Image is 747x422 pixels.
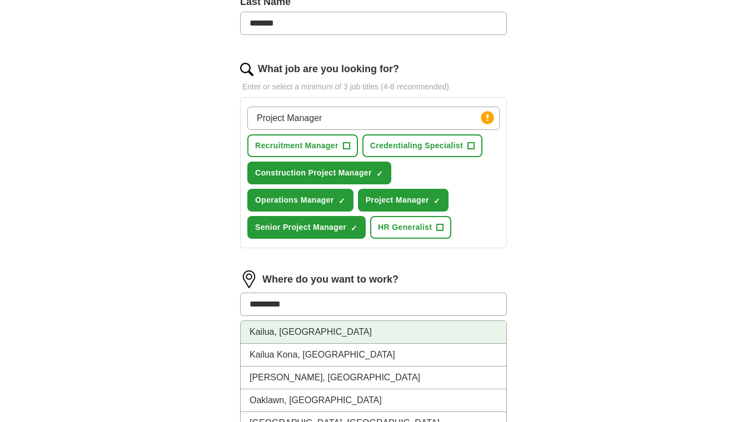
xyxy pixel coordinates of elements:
label: Where do you want to work? [262,272,399,287]
span: HR Generalist [378,222,432,233]
span: ✓ [338,197,345,205]
span: Credentialing Specialist [370,140,463,152]
button: Credentialing Specialist [362,134,482,157]
span: Senior Project Manager [255,222,346,233]
span: Recruitment Manager [255,140,338,152]
button: HR Generalist [370,216,451,239]
img: location.png [240,270,258,288]
button: Recruitment Manager [247,134,358,157]
li: Kailua Kona, [GEOGRAPHIC_DATA] [241,344,506,366]
li: Kailua, [GEOGRAPHIC_DATA] [241,321,506,344]
span: Construction Project Manager [255,167,372,179]
input: Type a job title and press enter [247,107,500,130]
button: Project Manager✓ [358,189,449,212]
button: Operations Manager✓ [247,189,353,212]
p: Enter or select a minimum of 3 job titles (4-8 recommended) [240,81,507,93]
span: Project Manager [366,194,429,206]
li: [PERSON_NAME], [GEOGRAPHIC_DATA] [241,366,506,389]
span: ✓ [351,224,357,233]
span: ✓ [376,169,383,178]
li: Oaklawn, [GEOGRAPHIC_DATA] [241,389,506,412]
label: What job are you looking for? [258,62,399,77]
button: Senior Project Manager✓ [247,216,366,239]
span: Operations Manager [255,194,334,206]
img: search.png [240,63,253,76]
button: Construction Project Manager✓ [247,162,391,184]
span: ✓ [434,197,440,205]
